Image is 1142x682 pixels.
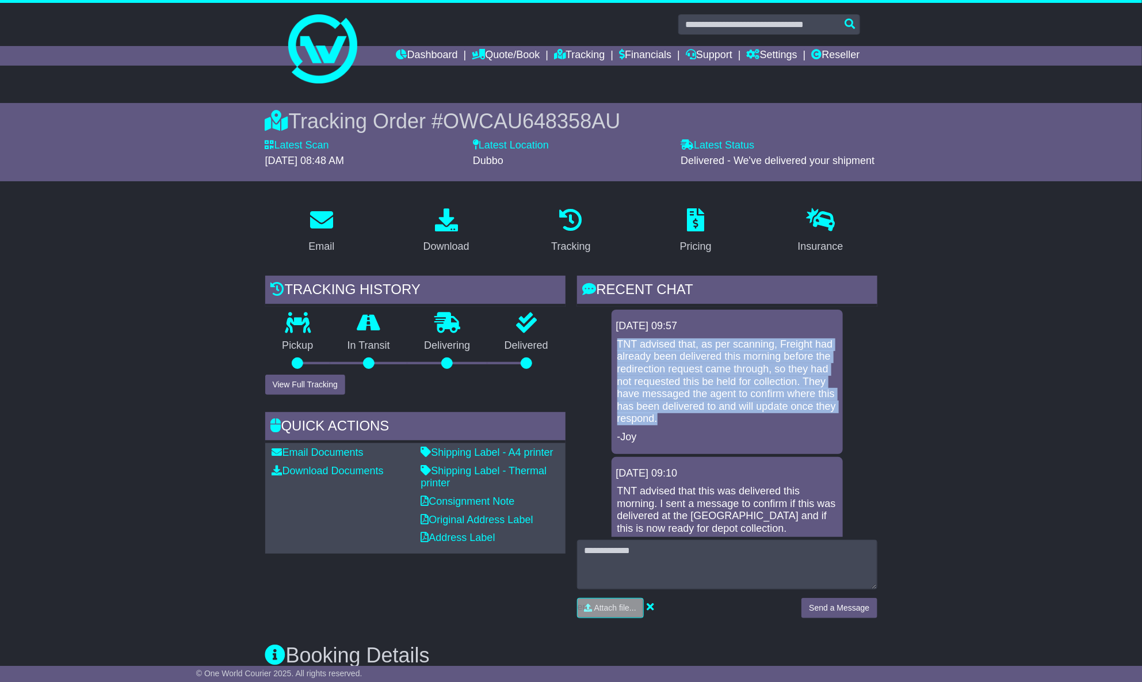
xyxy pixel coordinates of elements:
a: Download Documents [272,465,384,477]
a: Reseller [811,46,860,66]
p: In Transit [330,340,407,352]
h3: Booking Details [265,644,877,667]
p: Delivered [487,340,566,352]
p: TNT advised that this was delivered this morning. I sent a message to confirm if this was deliver... [617,485,837,535]
a: Tracking [554,46,605,66]
div: Insurance [798,239,843,254]
a: Tracking [544,204,598,258]
a: Pricing [673,204,719,258]
a: Email [301,204,342,258]
span: Delivered - We've delivered your shipment [681,155,874,166]
div: [DATE] 09:57 [616,320,838,333]
span: OWCAU648358AU [443,109,620,133]
a: Shipping Label - A4 printer [421,447,553,458]
a: Original Address Label [421,514,533,525]
a: Financials [619,46,671,66]
div: Tracking Order # [265,109,877,134]
div: Quick Actions [265,412,566,443]
a: Quote/Book [472,46,540,66]
a: Download [416,204,477,258]
a: Support [686,46,732,66]
button: Send a Message [801,598,877,618]
p: TNT advised that, as per scanning, Freight had already been delivered this morning before the red... [617,338,837,425]
a: Consignment Note [421,496,515,507]
span: [DATE] 08:48 AM [265,155,345,166]
a: Shipping Label - Thermal printer [421,465,547,489]
a: Dashboard [396,46,458,66]
label: Latest Scan [265,139,329,152]
a: Email Documents [272,447,364,458]
div: [DATE] 09:10 [616,467,838,480]
div: Tracking [551,239,590,254]
label: Latest Status [681,139,754,152]
p: -Joy [617,431,837,444]
div: Tracking history [265,276,566,307]
label: Latest Location [473,139,549,152]
a: Address Label [421,532,495,543]
span: Dubbo [473,155,503,166]
div: Pricing [680,239,712,254]
div: Email [308,239,334,254]
div: Download [423,239,469,254]
p: Delivering [407,340,488,352]
p: Pickup [265,340,331,352]
a: Insurance [790,204,851,258]
a: Settings [747,46,797,66]
button: View Full Tracking [265,375,345,395]
div: RECENT CHAT [577,276,877,307]
span: © One World Courier 2025. All rights reserved. [196,669,362,678]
